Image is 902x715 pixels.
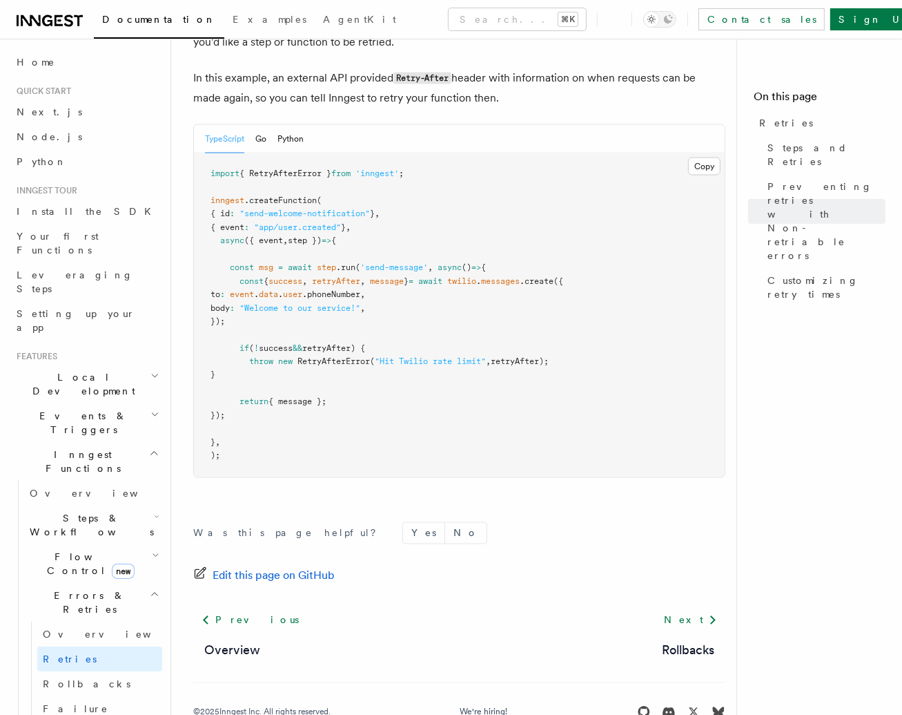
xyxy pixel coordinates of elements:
[11,409,150,437] span: Events & Triggers
[268,397,326,407] span: { message };
[428,263,433,272] span: ,
[112,564,135,579] span: new
[404,276,409,286] span: }
[24,544,162,583] button: Flow Controlnew
[481,263,486,272] span: {
[283,289,302,299] span: user
[317,196,322,205] span: (
[244,196,317,205] span: .createFunction
[471,263,481,272] span: =>
[239,397,268,407] span: return
[11,50,162,75] a: Home
[210,289,220,299] span: to
[481,276,520,286] span: messages
[259,263,273,272] span: msg
[355,169,399,178] span: 'inngest'
[288,236,322,245] span: step })
[244,222,249,232] span: :
[393,73,451,84] code: Retry-After
[643,11,676,28] button: Toggle dark mode
[17,131,82,142] span: Node.js
[268,276,302,286] span: success
[233,14,306,25] span: Examples
[323,14,396,25] span: AgentKit
[11,86,71,97] span: Quick start
[11,124,162,149] a: Node.js
[767,180,885,263] span: Preventing retries with Non-retriable errors
[30,488,172,499] span: Overview
[277,125,304,153] button: Python
[239,209,370,218] span: "send-welcome-notification"
[11,99,162,124] a: Next.js
[11,403,162,442] button: Events & Triggers
[370,209,375,218] span: }
[210,316,225,326] span: });
[418,276,442,286] span: await
[210,209,230,218] span: { id
[43,678,130,689] span: Rollbacks
[370,357,375,367] span: (
[11,365,162,403] button: Local Development
[698,8,825,30] a: Contact sales
[520,276,553,286] span: .create
[24,481,162,506] a: Overview
[278,289,283,299] span: .
[11,224,162,263] a: Your first Functions
[491,357,549,367] span: retryAfter);
[767,274,885,301] span: Customizing retry times
[254,289,259,299] span: .
[11,199,162,224] a: Install the SDK
[230,289,254,299] span: event
[399,169,404,178] span: ;
[230,209,235,218] span: :
[445,523,487,544] button: No
[360,276,365,286] span: ,
[239,169,331,178] span: { RetryAfterError }
[220,236,244,245] span: async
[43,629,185,640] span: Overview
[322,236,331,245] span: =>
[210,303,230,313] span: body
[210,222,244,232] span: { event
[224,4,315,37] a: Examples
[249,357,273,367] span: throw
[656,608,725,633] a: Next
[210,451,220,461] span: );
[24,506,162,544] button: Steps & Workflows
[102,14,216,25] span: Documentation
[331,169,351,178] span: from
[370,276,404,286] span: message
[336,263,355,272] span: .run
[210,169,239,178] span: import
[94,4,224,39] a: Documentation
[11,370,150,398] span: Local Development
[11,442,162,481] button: Inngest Functions
[360,263,428,272] span: 'send-message'
[312,276,360,286] span: retryAfter
[17,308,135,333] span: Setting up your app
[244,236,283,245] span: ({ event
[486,357,491,367] span: ,
[264,276,268,286] span: {
[403,523,444,544] button: Yes
[205,125,244,153] button: TypeScript
[278,263,283,272] span: =
[17,269,133,294] span: Leveraging Steps
[43,654,97,665] span: Retries
[210,411,225,421] span: });
[17,231,99,256] span: Your first Functions
[302,343,365,353] span: retryAfter) {
[662,641,714,660] a: Rollbacks
[17,106,82,117] span: Next.js
[259,343,293,353] span: success
[360,289,365,299] span: ,
[278,357,293,367] span: new
[762,174,885,268] a: Preventing retries with Non-retriable errors
[558,12,578,26] kbd: ⌘K
[293,343,302,353] span: &&
[24,583,162,622] button: Errors & Retries
[476,276,481,286] span: .
[210,370,215,380] span: }
[255,125,266,153] button: Go
[193,526,386,540] p: Was this page helpful?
